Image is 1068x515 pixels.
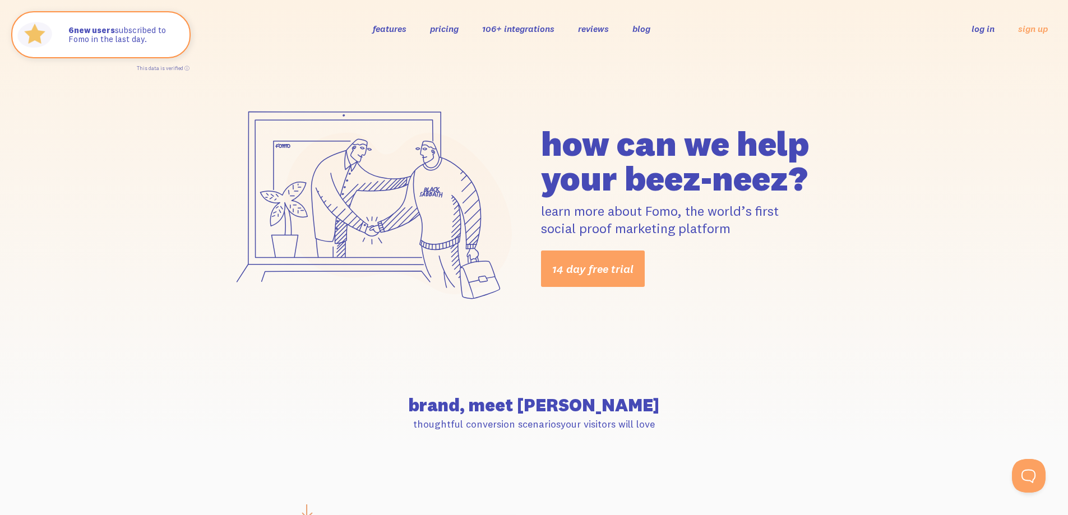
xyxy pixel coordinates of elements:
[632,23,650,34] a: blog
[68,26,74,35] span: 6
[15,15,55,55] img: Fomo
[430,23,459,34] a: pricing
[578,23,609,34] a: reviews
[541,250,645,287] a: 14 day free trial
[1012,459,1046,493] iframe: Help Scout Beacon - Open
[68,25,115,35] strong: new users
[541,126,847,196] h1: how can we help your beez-neez?
[373,23,406,34] a: features
[482,23,554,34] a: 106+ integrations
[1018,23,1048,35] a: sign up
[541,202,847,237] p: learn more about Fomo, the world’s first social proof marketing platform
[221,417,847,430] p: thoughtful conversion scenarios your visitors will love
[68,26,178,44] p: subscribed to Fomo in the last day.
[137,65,189,71] a: This data is verified ⓘ
[972,23,995,34] a: log in
[221,396,847,414] h2: brand, meet [PERSON_NAME]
